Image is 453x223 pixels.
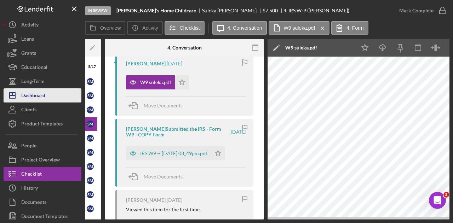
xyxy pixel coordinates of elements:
[21,153,60,169] div: Project Overview
[83,65,96,69] div: 5 / 17
[212,21,267,35] button: 4. Conversation
[167,61,182,66] time: 2025-07-16 19:57
[142,25,158,31] label: Activity
[21,195,46,211] div: Documents
[34,9,48,16] p: Active
[346,25,363,31] label: 4. Form
[34,4,80,9] h1: [PERSON_NAME]
[126,197,166,203] div: [PERSON_NAME]
[4,18,81,32] button: Activity
[21,167,42,183] div: Checklist
[228,25,262,31] label: 4. Conversation
[140,80,171,85] div: W9 suleka.pdf
[85,21,125,35] button: Overview
[11,130,110,137] div: Thank you,
[127,21,162,35] button: Activity
[87,163,94,170] div: S M
[124,3,137,16] div: Close
[399,4,434,18] div: Mark Complete
[21,102,36,118] div: Clients
[4,74,81,88] button: Long-Term
[87,121,94,128] div: S M
[21,74,45,90] div: Long-Term
[4,181,81,195] button: History
[87,177,94,184] div: S M
[392,4,449,18] button: Mark Complete
[429,192,446,209] iframe: Intercom live chat
[126,126,230,137] div: [PERSON_NAME] Submitted the IRS - Form W9 - COPY Form
[21,60,47,76] div: Educational
[126,61,166,66] div: [PERSON_NAME]
[443,192,449,198] span: 3
[202,8,263,13] div: Suleka [PERSON_NAME]
[4,117,81,131] button: Product Templates
[4,88,81,102] button: Dashboard
[85,6,111,15] div: In Review
[87,92,94,99] div: S M
[4,153,81,167] button: Project Overview
[4,139,81,153] a: People
[126,168,190,186] button: Move Documents
[6,141,136,153] textarea: Message…
[11,106,110,127] div: As for your client, could you tell me more about the error that they saw? Are they an existing cl...
[21,46,36,62] div: Grants
[167,197,182,203] time: 2025-07-16 19:47
[144,102,183,108] span: Move Documents
[4,46,81,60] button: Grants
[165,21,205,35] button: Checklist
[331,21,368,35] button: 4. Form
[21,139,36,154] div: People
[263,7,278,13] span: $7,500
[126,75,189,89] button: W9 suleka.pdf
[126,146,225,160] button: IRS W9 -- [DATE] 03_49pm.pdf
[11,1,110,84] div: You might not be able to access it because you were still logged in with your lender/admin accoun...
[126,97,190,115] button: Move Documents
[21,32,34,48] div: Loans
[20,4,31,15] img: Profile image for Christina
[111,3,124,16] button: Home
[4,195,81,209] button: Documents
[21,181,38,197] div: History
[269,21,330,35] button: W9 suleka.pdf
[4,167,81,181] button: Checklist
[22,156,28,162] button: Gif picker
[87,135,94,142] div: S M
[116,8,196,13] b: [PERSON_NAME]'s Home Childcare
[21,88,45,104] div: Dashboard
[126,207,201,212] div: Viewed this item for the first time.
[283,8,349,13] div: 4. IRS W-9 ([PERSON_NAME])
[11,156,17,162] button: Emoji picker
[284,25,315,31] label: W9 suleka.pdf
[87,205,94,212] div: S M
[4,102,81,117] button: Clients
[140,151,207,156] div: IRS W9 -- [DATE] 03_49pm.pdf
[21,117,63,133] div: Product Templates
[21,18,39,34] div: Activity
[144,174,183,180] span: Move Documents
[180,25,200,31] label: Checklist
[34,156,39,162] button: Upload attachment
[4,60,81,74] button: Educational
[100,25,121,31] label: Overview
[87,191,94,198] div: S M
[87,149,94,156] div: S M
[5,3,18,16] button: go back
[285,45,317,51] div: W9 suleka.pdf
[167,45,202,51] div: 4. Conversation
[4,32,81,46] button: Loans
[11,137,110,144] div: [PERSON_NAME]
[87,78,94,85] div: S M
[87,106,94,113] div: S M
